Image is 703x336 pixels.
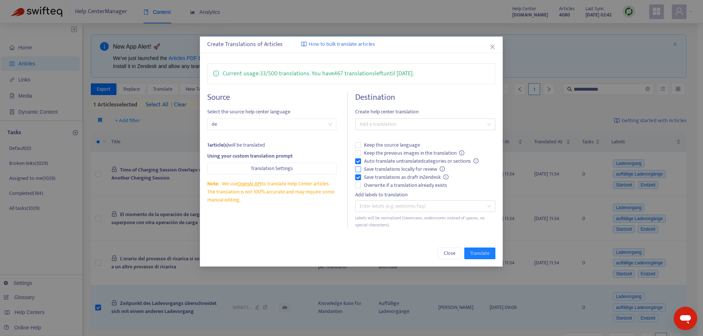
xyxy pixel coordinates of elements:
[207,108,336,116] span: Select the source help center language
[355,215,495,229] div: Labels will be normalized (lowercase, underscores instead of spaces, no special characters).
[207,40,495,49] div: Create Translations of Articles
[438,248,462,259] button: Close
[207,141,336,149] div: will be translated
[490,44,496,50] span: close
[207,163,336,174] button: Translation Settings
[361,173,452,181] span: Save translations as draft in Zendesk
[465,248,496,259] button: Translate
[444,249,456,257] span: Close
[212,119,332,130] span: de
[460,150,465,155] span: info-circle
[489,43,497,51] button: Close
[440,166,445,171] span: info-circle
[223,69,414,78] p: Current usage: 33 / 500 translations . You have 467 translations left until [DATE] .
[207,93,336,102] h4: Source
[213,69,219,76] span: info-circle
[251,165,293,173] span: Translation Settings
[361,157,482,165] span: Auto-translate untranslated categories or sections
[474,158,479,163] span: info-circle
[361,149,468,157] span: Keep the previous images in the translation
[444,174,449,180] span: info-circle
[355,93,495,102] h4: Destination
[301,41,307,47] img: image-link
[309,40,375,49] span: How to bulk translate articles
[361,181,450,189] span: Overwrite if a translation already exists
[674,307,697,330] iframe: Schaltfläche zum Öffnen des Messaging-Fensters
[355,191,495,199] div: Add labels to translation
[207,180,219,188] span: Note:
[207,141,228,149] strong: 1 article(s)
[301,40,375,49] a: How to bulk translate articles
[361,165,448,173] span: Save translations locally for review
[355,108,495,116] span: Create help center translation
[238,180,261,188] a: OpenAI API
[361,141,423,149] span: Keep the source language
[207,152,336,160] div: Using your custom translation prompt
[207,180,336,204] div: We use to translate Help Center articles. The translation is not 100% accurate and may require so...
